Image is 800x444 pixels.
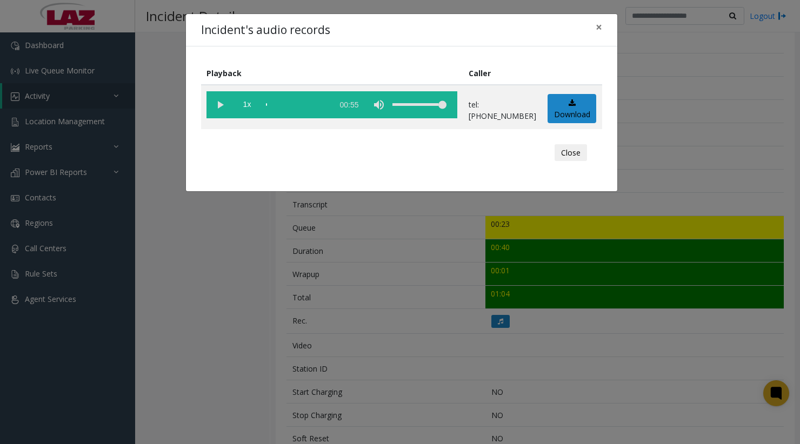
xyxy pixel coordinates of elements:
[266,91,328,118] div: scrub bar
[392,91,446,118] div: volume level
[201,62,463,85] th: Playback
[234,91,261,118] span: playback speed button
[463,62,542,85] th: Caller
[555,144,587,162] button: Close
[201,22,330,39] h4: Incident's audio records
[588,14,610,41] button: Close
[596,19,602,35] span: ×
[548,94,596,124] a: Download
[469,99,536,122] p: tel:[PHONE_NUMBER]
